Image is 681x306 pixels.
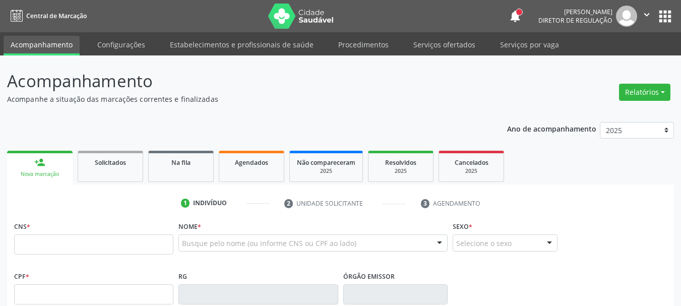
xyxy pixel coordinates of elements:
span: Diretor de regulação [538,16,612,25]
span: Solicitados [95,158,126,167]
button: apps [656,8,674,25]
div: 2025 [297,167,355,175]
a: Serviços por vaga [493,36,566,53]
label: CNS [14,219,30,234]
span: Não compareceram [297,158,355,167]
span: Central de Marcação [26,12,87,20]
p: Ano de acompanhamento [507,122,596,135]
div: Indivíduo [193,199,227,208]
a: Central de Marcação [7,8,87,24]
span: Agendados [235,158,268,167]
a: Acompanhamento [4,36,80,55]
div: person_add [34,157,45,168]
div: Nova marcação [14,170,66,178]
span: Busque pelo nome (ou informe CNS ou CPF ao lado) [182,238,356,249]
div: [PERSON_NAME] [538,8,612,16]
i:  [641,9,652,20]
span: Cancelados [455,158,488,167]
img: img [616,6,637,27]
label: Sexo [453,219,472,234]
button: Relatórios [619,84,670,101]
button:  [637,6,656,27]
span: Resolvidos [385,158,416,167]
a: Serviços ofertados [406,36,482,53]
p: Acompanhe a situação das marcações correntes e finalizadas [7,94,474,104]
button: notifications [508,9,522,23]
span: Selecione o sexo [456,238,512,249]
span: Na fila [171,158,191,167]
a: Estabelecimentos e profissionais de saúde [163,36,321,53]
a: Procedimentos [331,36,396,53]
label: Nome [178,219,201,234]
div: 1 [181,199,190,208]
label: Órgão emissor [343,269,395,284]
label: RG [178,269,187,284]
div: 2025 [446,167,497,175]
p: Acompanhamento [7,69,474,94]
div: 2025 [376,167,426,175]
a: Configurações [90,36,152,53]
